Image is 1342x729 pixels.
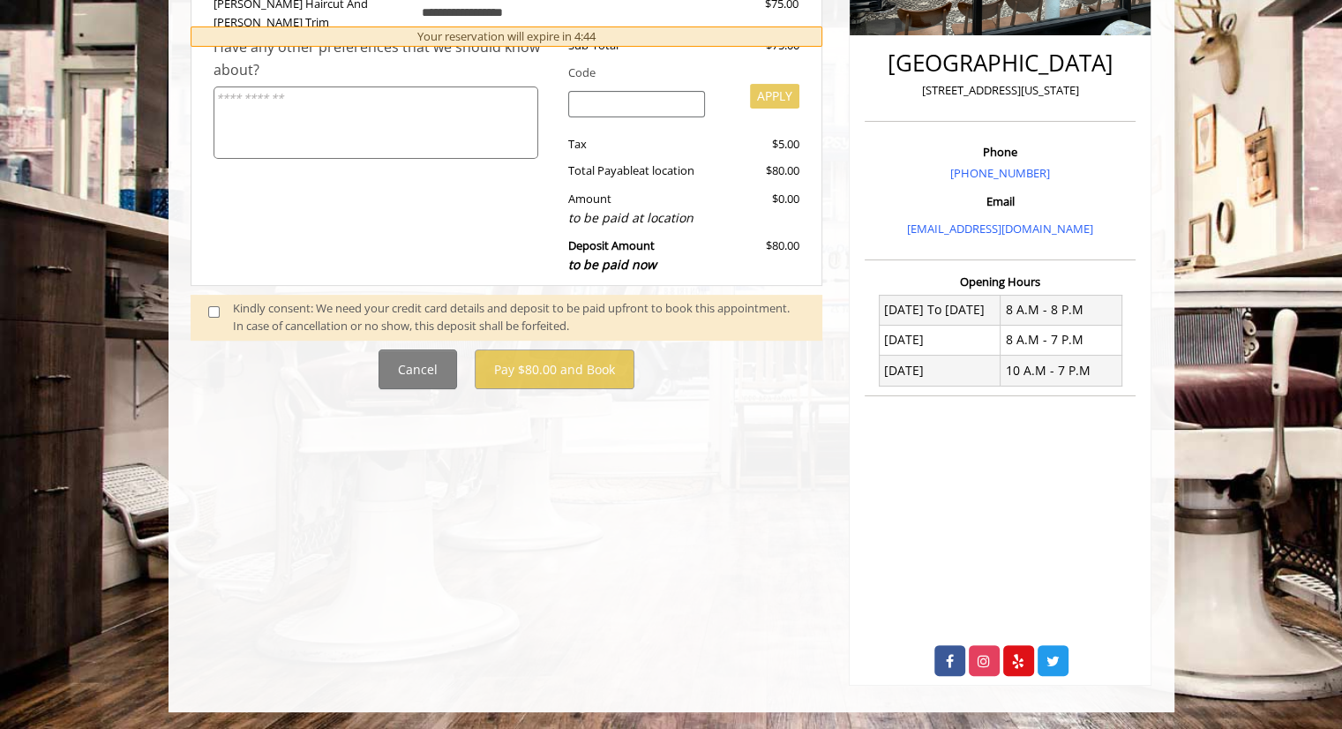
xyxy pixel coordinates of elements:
div: $80.00 [718,237,799,274]
button: Pay $80.00 and Book [475,349,634,389]
div: Total Payable [555,162,718,180]
div: to be paid at location [568,208,705,228]
div: Amount [555,190,718,228]
a: [PHONE_NUMBER] [950,165,1050,181]
div: $5.00 [718,135,799,154]
td: [DATE] [879,356,1001,386]
button: APPLY [750,84,799,109]
div: Have any other preferences that we should know about? [214,36,556,81]
a: [EMAIL_ADDRESS][DOMAIN_NAME] [907,221,1093,237]
div: $0.00 [718,190,799,228]
div: Tax [555,135,718,154]
h3: Email [869,195,1131,207]
button: Cancel [379,349,457,389]
td: [DATE] To [DATE] [879,295,1001,325]
p: [STREET_ADDRESS][US_STATE] [869,81,1131,100]
div: Your reservation will expire in 4:44 [191,26,823,47]
h3: Opening Hours [865,275,1136,288]
h2: [GEOGRAPHIC_DATA] [869,50,1131,76]
td: 8 A.M - 8 P.M [1001,295,1122,325]
td: 8 A.M - 7 P.M [1001,325,1122,355]
div: Code [555,64,799,82]
td: [DATE] [879,325,1001,355]
span: at location [639,162,694,178]
span: to be paid now [568,256,656,273]
td: 10 A.M - 7 P.M [1001,356,1122,386]
div: $80.00 [718,162,799,180]
div: Kindly consent: We need your credit card details and deposit to be paid upfront to book this appo... [233,299,805,336]
b: Deposit Amount [568,237,656,273]
h3: Phone [869,146,1131,158]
